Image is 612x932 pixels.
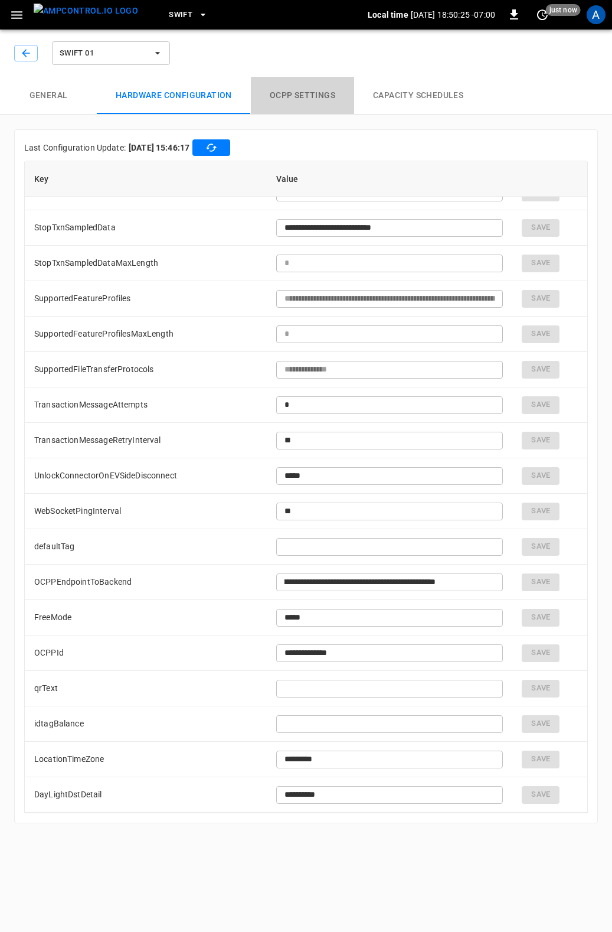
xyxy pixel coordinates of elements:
td: DayLightDstDetail [25,777,267,813]
button: Swift [164,4,212,27]
img: ampcontrol.io logo [34,4,138,18]
th: Key [25,161,267,197]
td: UnlockConnectorOnEVSideDisconnect [25,458,267,494]
span: Swift [169,8,192,22]
td: idtagBalance [25,706,267,742]
div: profile-icon [587,5,606,24]
p: Last Configuration Update: [24,142,126,154]
button: Capacity Schedules [354,77,482,115]
td: StopTxnSampledDataMaxLength [25,246,267,281]
button: set refresh interval [533,5,552,24]
td: SupportedFeatureProfiles [25,281,267,317]
td: FreeMode [25,600,267,636]
td: TransactionMessageRetryInterval [25,423,267,458]
td: TransactionMessageAttempts [25,387,267,423]
th: Value [267,161,513,197]
td: OCPPEndpointToBackend [25,565,267,600]
button: Hardware configuration [97,77,251,115]
p: [DATE] 18:50:25 -07:00 [411,9,495,21]
p: Local time [368,9,408,21]
td: StopTxnSampledData [25,210,267,246]
td: qrText [25,671,267,706]
td: SupportedFeatureProfilesMaxLength [25,317,267,352]
b: [DATE] 15:46:17 [129,142,189,154]
td: LocationTimeZone [25,742,267,777]
span: Swift 01 [60,47,147,60]
button: Swift 01 [52,41,170,65]
span: just now [546,4,581,16]
button: OCPP settings [251,77,354,115]
td: WebSocketPingInterval [25,494,267,529]
td: defaultTag [25,529,267,565]
td: OCPPId [25,636,267,671]
td: SupportedFileTransferProtocols [25,352,267,387]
